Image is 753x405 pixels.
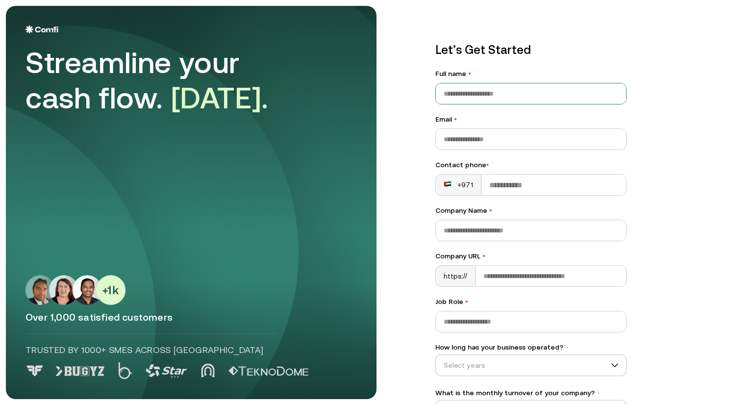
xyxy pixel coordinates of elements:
img: Logo [25,25,58,33]
span: • [489,206,492,214]
span: • [482,252,485,260]
p: Over 1,000 satisfied customers [25,311,357,324]
img: Logo 1 [55,366,104,376]
div: +971 [444,180,473,190]
img: Logo 5 [228,366,308,376]
img: Logo 4 [201,363,215,378]
img: Logo 2 [118,362,132,379]
label: Email [435,114,627,125]
div: https:// [436,266,476,286]
span: • [454,115,457,123]
span: • [468,70,471,77]
label: Company Name [435,205,627,216]
label: Company URL [435,251,627,261]
span: [DATE]. [171,81,269,115]
div: Streamline your cash flow. [25,45,300,116]
label: Job Role [435,297,627,307]
label: What is the monthly turnover of your company? [435,388,627,398]
span: • [465,298,468,305]
div: Contact phone [435,160,627,170]
p: Let’s Get Started [435,41,627,59]
span: • [565,344,569,351]
span: • [597,390,601,397]
p: Trusted by 1000+ SMEs across [GEOGRAPHIC_DATA] [25,344,277,356]
img: Logo 0 [25,365,44,377]
img: Logo 3 [146,364,187,378]
label: Full name [435,69,627,79]
span: • [486,161,489,169]
label: How long has your business operated? [435,342,627,353]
